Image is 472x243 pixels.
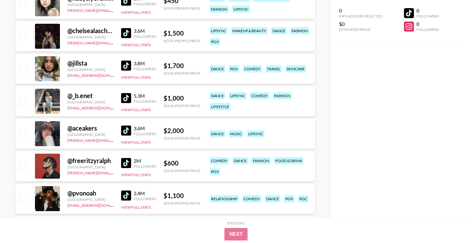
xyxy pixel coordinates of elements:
button: View Full Stats [121,140,151,145]
div: pov [210,168,220,175]
a: [EMAIL_ADDRESS][DOMAIN_NAME] [67,104,130,110]
div: Estimated Price [339,27,382,32]
img: TikTok [121,61,131,71]
button: View Full Stats [121,107,151,112]
iframe: Drift Widget Chat Controller [441,212,465,236]
div: Song Promo Price [164,71,200,76]
div: Followers [416,14,439,18]
img: TikTok [121,158,131,168]
div: dance [210,92,225,99]
div: @ jillsta [67,59,114,67]
div: Song Promo Price [164,38,200,43]
a: [PERSON_NAME][EMAIL_ADDRESS][DOMAIN_NAME] [67,7,160,13]
div: fashion [210,6,229,13]
div: dance [210,65,225,72]
div: lipsync [210,27,227,34]
div: @ freeritzyralph [67,157,114,165]
div: 3.6M [134,125,156,131]
div: 2M [134,158,156,164]
div: poc [298,195,308,202]
div: relationship [210,195,238,202]
div: Followers [134,196,156,201]
div: comedy [243,65,262,72]
div: [GEOGRAPHIC_DATA] [67,132,114,137]
div: pov [284,195,294,202]
div: dance [233,157,248,164]
div: [GEOGRAPHIC_DATA] [67,35,114,39]
div: @ pvonoah [67,189,114,197]
div: 2.4M [134,190,156,196]
div: comedy [250,92,269,99]
div: 3.8M [134,60,156,67]
div: Followers [416,27,439,32]
div: $ 2,000 [164,127,200,135]
div: [GEOGRAPHIC_DATA] [67,165,114,169]
a: [EMAIL_ADDRESS][DOMAIN_NAME] [67,202,130,208]
div: @ chelsealascher1 [67,27,114,35]
div: Followers [134,99,156,104]
div: comedy [210,157,229,164]
div: lipsync [232,6,250,13]
div: Followers [134,2,156,6]
div: 3.6M [134,28,156,34]
div: Followers [134,67,156,71]
button: View Full Stats [121,42,151,47]
div: [GEOGRAPHIC_DATA] [67,197,114,202]
div: travel [266,65,282,72]
img: TikTok [121,28,131,38]
a: [PERSON_NAME][EMAIL_ADDRESS][DOMAIN_NAME] [67,39,160,45]
div: fashion [252,157,270,164]
div: Song Promo Price [164,201,200,206]
div: lipsync [229,92,246,99]
div: dance [271,27,287,34]
div: 0 [339,7,382,14]
a: [PERSON_NAME][EMAIL_ADDRESS][DOMAIN_NAME] [67,169,160,175]
a: [PERSON_NAME][EMAIL_ADDRESS][DOMAIN_NAME] [67,137,160,143]
img: TikTok [121,191,131,201]
div: dance [210,130,225,137]
div: lipsync [247,130,264,137]
div: Song Promo Price [164,6,200,11]
div: @ aceakers [67,124,114,132]
div: pov [229,65,239,72]
div: [GEOGRAPHIC_DATA] [67,2,114,7]
div: fashion [273,92,292,99]
div: comedy [242,195,261,202]
div: Followers [134,34,156,39]
div: [GEOGRAPHIC_DATA] [67,100,114,104]
div: $ 1,000 [164,94,200,102]
div: Followers [134,131,156,136]
div: Step 1 of 2 [227,221,245,226]
div: lifestyle [210,103,230,110]
div: $ 1,700 [164,62,200,70]
button: View Full Stats [121,205,151,210]
div: @ _b.enet [67,92,114,100]
button: View Full Stats [121,10,151,15]
button: View Full Stats [121,172,151,177]
div: food & drink [274,157,303,164]
div: Followers [134,164,156,169]
div: Song Promo Price [164,136,200,141]
div: 0 [416,7,439,14]
div: 5.3M [134,93,156,99]
div: makeup & beauty [231,27,268,34]
div: 0 [416,21,439,27]
img: TikTok [121,93,131,103]
div: fashion [290,27,309,34]
div: skincare [285,65,306,72]
div: $ 1,500 [164,29,200,37]
div: $0 [339,21,382,27]
div: [GEOGRAPHIC_DATA] [67,67,114,72]
div: Song Promo Price [164,168,200,173]
div: pov [210,38,220,45]
div: Influencers Selected [339,14,382,18]
div: dance [265,195,280,202]
div: $ 1,100 [164,192,200,200]
button: Next [224,228,248,241]
div: Song Promo Price [164,103,200,108]
div: music [229,130,243,137]
a: [EMAIL_ADDRESS][DOMAIN_NAME] [67,72,130,78]
img: TikTok [121,126,131,136]
button: View Full Stats [121,75,151,80]
div: $ 600 [164,159,200,167]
